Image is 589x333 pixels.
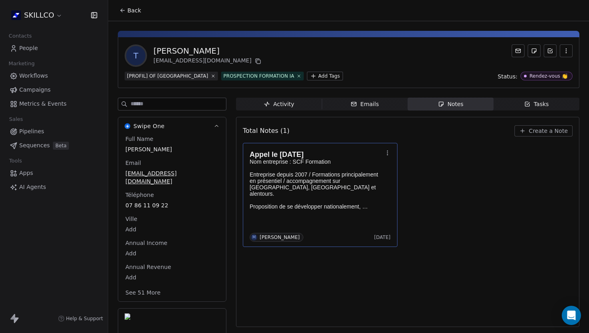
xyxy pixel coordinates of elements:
span: Marketing [5,58,38,70]
span: Full Name [124,135,155,143]
a: People [6,42,101,55]
span: Tools [6,155,25,167]
span: Create a Note [529,127,568,135]
span: Sales [6,113,26,125]
span: Apps [19,169,33,177]
span: Annual Revenue [124,263,173,271]
button: Swipe OneSwipe One [118,117,226,135]
span: Swipe One [133,122,165,130]
span: 07 86 11 09 22 [125,201,219,209]
div: Swipe OneSwipe One [118,135,226,301]
span: [EMAIL_ADDRESS][DOMAIN_NAME] [125,169,219,185]
div: [PERSON_NAME] [153,45,263,56]
span: Contacts [5,30,35,42]
div: M [252,234,256,241]
span: Annual Income [124,239,169,247]
button: Back [115,3,146,18]
a: Workflows [6,69,101,82]
div: Open Intercom Messenger [562,306,581,325]
span: Sequences [19,141,50,150]
p: Entreprise depuis 2007 / Formations principalement en présentiel / accompagnement sur [GEOGRAPHIC... [250,171,383,197]
div: Rendez-vous 👏 [529,73,568,79]
span: Workflows [19,72,48,80]
p: Proposition de se développer nationalement, collaboration sur formation digitale sur mesure. [250,203,383,210]
img: Swipe One [125,123,130,129]
span: Add [125,225,219,233]
span: Add [125,273,219,281]
div: Emails [351,100,379,108]
span: Téléphone [124,191,155,199]
a: Help & Support [58,315,103,322]
button: Create a Note [514,125,573,136]
a: Campaigns [6,83,101,96]
span: T [126,46,145,65]
div: Activity [264,100,294,108]
span: Campaigns [19,86,50,94]
span: Pipelines [19,127,44,136]
span: Help & Support [66,315,103,322]
img: Skillco%20logo%20icon%20(2).png [11,10,21,20]
span: Back [127,6,141,14]
span: Beta [53,142,69,150]
h1: Appel le [DATE] [250,150,383,158]
button: See 51 More [121,285,165,300]
div: [PROFIL] OF [GEOGRAPHIC_DATA] [127,72,208,80]
span: Add [125,249,219,257]
a: SequencesBeta [6,139,101,152]
span: Total Notes (1) [243,126,289,136]
div: [PERSON_NAME] [260,235,300,240]
span: Email [124,159,143,167]
div: Tasks [524,100,549,108]
span: AI Agents [19,183,46,191]
a: AI Agents [6,181,101,194]
span: Ville [124,215,139,223]
a: Pipelines [6,125,101,138]
p: Nom entreprise : SCF Formation [250,158,383,165]
a: Apps [6,166,101,180]
div: PROSPECTION FORMATION IA [224,72,294,80]
span: Metrics & Events [19,100,67,108]
div: [EMAIL_ADDRESS][DOMAIN_NAME] [153,56,263,66]
span: Status: [498,72,517,80]
span: SKILLCO [24,10,54,20]
span: [PERSON_NAME] [125,145,219,153]
a: Metrics & Events [6,97,101,110]
button: SKILLCO [10,8,64,22]
button: Add Tags [307,72,343,80]
span: People [19,44,38,52]
span: [DATE] [374,234,391,241]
